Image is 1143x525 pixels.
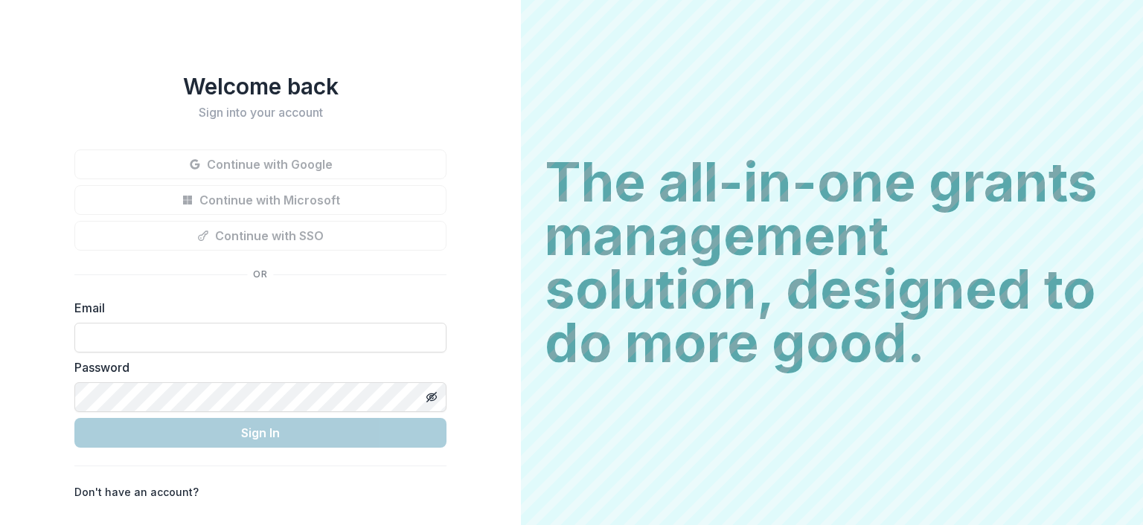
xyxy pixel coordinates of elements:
button: Continue with Microsoft [74,185,446,215]
button: Continue with Google [74,149,446,179]
label: Email [74,299,438,317]
button: Sign In [74,418,446,448]
h2: Sign into your account [74,106,446,120]
h1: Welcome back [74,73,446,100]
p: Don't have an account? [74,484,199,500]
label: Password [74,358,438,376]
button: Continue with SSO [74,221,446,251]
button: Toggle password visibility [420,385,444,409]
